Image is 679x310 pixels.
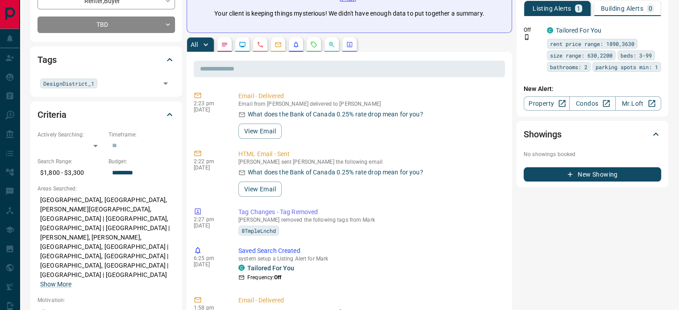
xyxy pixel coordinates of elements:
[108,157,175,165] p: Budget:
[242,226,276,235] span: 8TmpleLnchd
[524,96,570,111] a: Property
[524,124,661,145] div: Showings
[194,100,225,107] p: 2:23 pm
[524,127,562,141] h2: Showings
[37,157,104,165] p: Search Range:
[221,41,228,48] svg: Notes
[194,216,225,223] p: 2:27 pm
[524,167,661,182] button: New Showing
[550,62,587,71] span: bathrooms: 2
[328,41,335,48] svg: Opportunities
[194,261,225,268] p: [DATE]
[194,223,225,229] p: [DATE]
[248,110,423,119] p: What does the Bank of Canada 0.25% rate drop mean for you?
[239,41,246,48] svg: Lead Browsing Activity
[37,131,104,139] p: Actively Searching:
[238,246,501,256] p: Saved Search Created
[238,207,501,217] p: Tag Changes - Tag Removed
[238,256,501,262] p: system setup a Listing Alert for Mark
[524,34,530,40] svg: Push Notification Only
[524,26,542,34] p: Off
[533,5,571,12] p: Listing Alerts
[37,53,56,67] h2: Tags
[596,62,658,71] span: parking spots min: 1
[194,165,225,171] p: [DATE]
[191,41,198,48] p: All
[550,51,612,60] span: size range: 630,2200
[556,27,601,34] a: Tailored For You
[310,41,317,48] svg: Requests
[248,168,423,177] p: What does the Bank of Canada 0.25% rate drop mean for you?
[37,193,175,292] p: [GEOGRAPHIC_DATA], [GEOGRAPHIC_DATA], [PERSON_NAME][GEOGRAPHIC_DATA], [GEOGRAPHIC_DATA] | [GEOGRA...
[275,41,282,48] svg: Emails
[524,84,661,94] p: New Alert:
[547,27,553,33] div: condos.ca
[274,274,281,281] strong: Off
[577,5,580,12] p: 1
[238,124,282,139] button: View Email
[257,41,264,48] svg: Calls
[37,17,175,33] div: TBD
[601,5,643,12] p: Building Alerts
[159,77,172,90] button: Open
[238,265,245,271] div: condos.ca
[247,265,294,272] a: Tailored For You
[194,107,225,113] p: [DATE]
[524,150,661,158] p: No showings booked
[615,96,661,111] a: Mr.Loft
[37,104,175,125] div: Criteria
[569,96,615,111] a: Condos
[621,51,652,60] span: beds: 3-99
[346,41,353,48] svg: Agent Actions
[238,182,282,197] button: View Email
[292,41,300,48] svg: Listing Alerts
[37,296,175,304] p: Motivation:
[238,159,501,165] p: [PERSON_NAME] sent [PERSON_NAME] the following email
[194,255,225,261] p: 6:25 pm
[238,101,501,107] p: Email from [PERSON_NAME] delivered to [PERSON_NAME]
[37,49,175,70] div: Tags
[214,9,484,18] p: Your client is keeping things mysterious! We didn't have enough data to put together a summary.
[108,131,175,139] p: Timeframe:
[238,217,501,223] p: [PERSON_NAME] removed the following tags from Mark
[37,185,175,193] p: Areas Searched:
[649,5,652,12] p: 0
[40,280,71,289] button: Show More
[194,158,225,165] p: 2:22 pm
[238,296,501,305] p: Email - Delivered
[37,107,67,122] h2: Criteria
[37,165,104,180] p: $1,800 - $3,300
[43,79,94,88] span: DesignDistrict_1
[238,91,501,101] p: Email - Delivered
[550,39,634,48] span: rent price range: 1890,3630
[238,149,501,159] p: HTML Email - Sent
[247,273,281,281] p: Frequency:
